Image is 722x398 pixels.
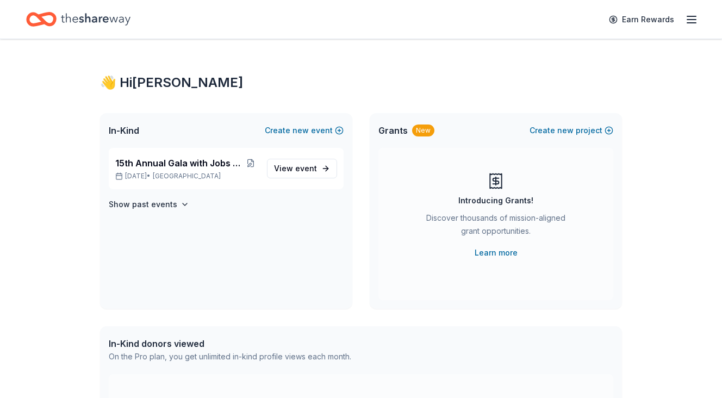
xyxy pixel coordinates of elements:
span: new [292,124,309,137]
a: View event [267,159,337,178]
button: Createnewevent [265,124,344,137]
div: In-Kind donors viewed [109,337,351,350]
a: Earn Rewards [602,10,681,29]
h4: Show past events [109,198,177,211]
p: [DATE] • [115,172,258,181]
span: [GEOGRAPHIC_DATA] [153,172,221,181]
span: View [274,162,317,175]
div: On the Pro plan, you get unlimited in-kind profile views each month. [109,350,351,363]
a: Home [26,7,130,32]
span: Grants [378,124,408,137]
button: Createnewproject [530,124,613,137]
div: Introducing Grants! [458,194,533,207]
button: Show past events [109,198,189,211]
div: New [412,125,434,136]
div: Discover thousands of mission-aligned grant opportunities. [422,212,570,242]
span: event [295,164,317,173]
span: In-Kind [109,124,139,137]
span: new [557,124,574,137]
div: 👋 Hi [PERSON_NAME] [100,74,622,91]
span: 15th Annual Gala with Jobs with Justice SF [115,157,243,170]
a: Learn more [475,246,518,259]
